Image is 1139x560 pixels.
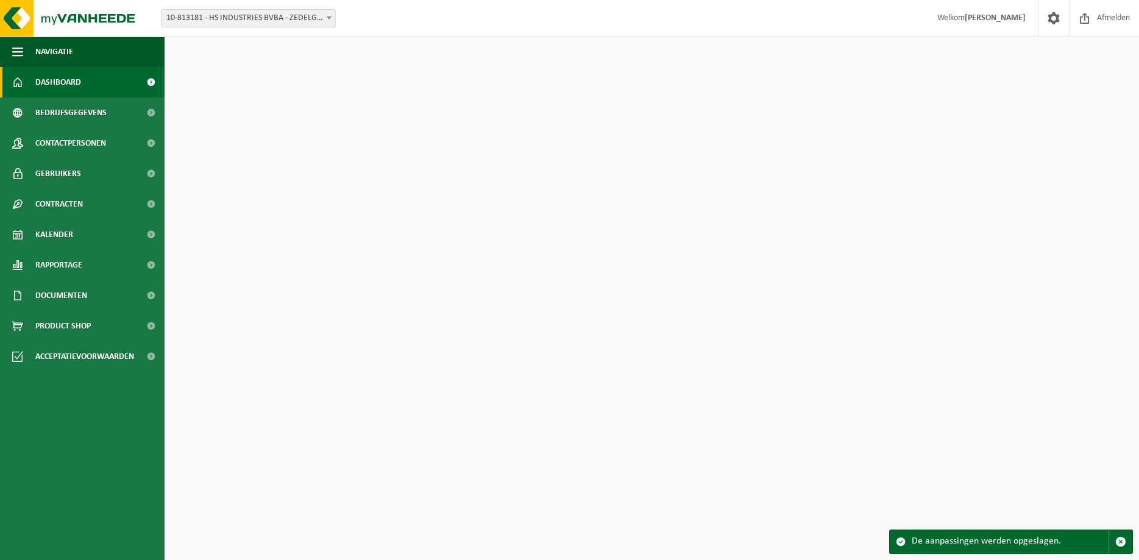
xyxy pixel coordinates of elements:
[965,13,1026,23] strong: [PERSON_NAME]
[6,533,204,560] iframe: chat widget
[35,311,91,341] span: Product Shop
[35,341,134,372] span: Acceptatievoorwaarden
[35,280,87,311] span: Documenten
[161,10,335,27] span: 10-813181 - HS INDUSTRIES BVBA - ZEDELGEM
[35,97,107,128] span: Bedrijfsgegevens
[35,219,73,250] span: Kalender
[35,189,83,219] span: Contracten
[35,37,73,67] span: Navigatie
[161,9,336,27] span: 10-813181 - HS INDUSTRIES BVBA - ZEDELGEM
[35,158,81,189] span: Gebruikers
[35,128,106,158] span: Contactpersonen
[35,250,82,280] span: Rapportage
[35,67,81,97] span: Dashboard
[912,530,1109,553] div: De aanpassingen werden opgeslagen.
